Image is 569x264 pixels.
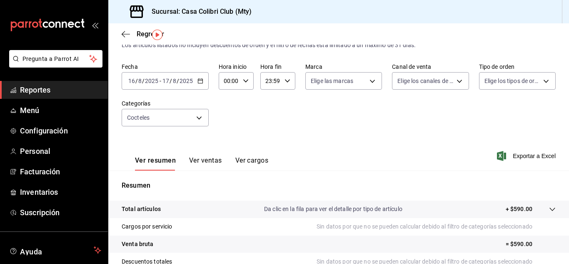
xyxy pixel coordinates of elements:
[6,60,102,69] a: Pregunta a Parrot AI
[177,78,179,84] span: /
[20,84,101,96] span: Reportes
[137,30,164,38] span: Regresar
[170,78,172,84] span: /
[305,64,382,70] label: Marca
[506,240,556,249] p: = $590.00
[22,55,90,63] span: Pregunta a Parrot AI
[162,78,170,84] input: --
[235,156,269,171] button: Ver cargos
[172,78,177,84] input: --
[264,205,402,214] p: Da clic en la fila para ver el detalle por tipo de artículo
[189,156,222,171] button: Ver ventas
[145,78,159,84] input: ----
[9,50,102,68] button: Pregunta a Parrot AI
[20,125,101,136] span: Configuración
[179,78,193,84] input: ----
[122,64,209,70] label: Fecha
[506,205,532,214] p: + $590.00
[127,113,150,122] span: Cocteles
[20,146,101,157] span: Personal
[317,222,556,231] p: Sin datos por que no se pueden calcular debido al filtro de categorías seleccionado
[260,64,295,70] label: Hora fin
[20,245,90,255] span: Ayuda
[122,222,172,231] p: Cargos por servicio
[20,207,101,218] span: Suscripción
[160,78,161,84] span: -
[145,7,252,17] h3: Sucursal: Casa Colibri Club (Mty)
[122,240,153,249] p: Venta bruta
[122,181,556,191] p: Resumen
[479,64,556,70] label: Tipo de orden
[122,30,164,38] button: Regresar
[122,205,161,214] p: Total artículos
[20,105,101,116] span: Menú
[20,186,101,198] span: Inventarios
[135,156,176,171] button: Ver resumen
[20,166,101,177] span: Facturación
[142,78,145,84] span: /
[135,156,268,171] div: navigation tabs
[128,78,135,84] input: --
[138,78,142,84] input: --
[92,22,98,28] button: open_drawer_menu
[397,77,453,85] span: Elige los canales de venta
[135,78,138,84] span: /
[392,64,469,70] label: Canal de venta
[122,101,209,106] label: Categorías
[484,77,540,85] span: Elige los tipos de orden
[219,64,254,70] label: Hora inicio
[311,77,353,85] span: Elige las marcas
[499,151,556,161] button: Exportar a Excel
[122,41,556,50] div: Los artículos listados no incluyen descuentos de orden y el filtro de fechas está limitado a un m...
[152,30,162,40] img: Tooltip marker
